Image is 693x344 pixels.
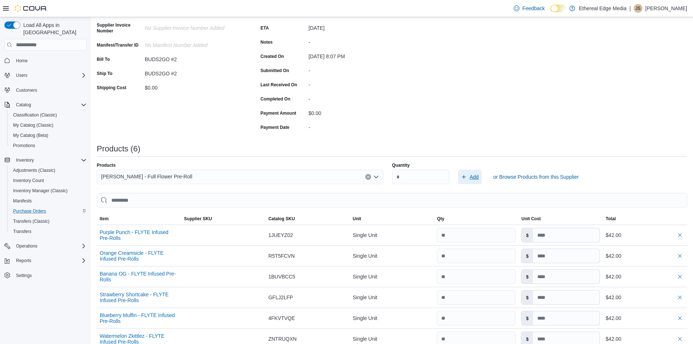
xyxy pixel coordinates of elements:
[1,270,89,281] button: Settings
[308,65,406,74] div: -
[13,271,87,280] span: Settings
[7,206,89,216] button: Purchase Orders
[13,122,53,128] span: My Catalog (Classic)
[437,216,444,222] span: Qty
[100,292,178,303] button: Strawberry Shortcake - FLYTE Infused Pre-Rolls
[268,231,293,240] span: 1JUEYZ02
[606,335,684,343] div: $42.00
[16,87,37,93] span: Customers
[470,173,479,181] span: Add
[522,290,533,304] label: $
[97,71,112,76] label: Ship To
[260,68,289,74] label: Submitted On
[101,172,192,181] span: [PERSON_NAME] - Full Flower Pre-Roll
[603,213,687,225] button: Total
[10,176,47,185] a: Inventory Count
[350,213,434,225] button: Unit
[16,102,31,108] span: Catalog
[7,196,89,206] button: Manifests
[268,216,295,222] span: Catalog SKU
[10,207,87,216] span: Purchase Orders
[606,272,684,281] div: $42.00
[550,5,566,12] input: Dark Mode
[10,227,87,236] span: Transfers
[606,216,616,222] span: Total
[10,111,87,119] span: Classification (Classic)
[100,216,109,222] span: Item
[10,131,51,140] a: My Catalog (Beta)
[260,39,272,45] label: Notes
[10,197,87,205] span: Manifests
[16,72,27,78] span: Users
[184,216,212,222] span: Supplier SKU
[13,256,34,265] button: Reports
[10,166,58,175] a: Adjustments (Classic)
[1,85,89,95] button: Customers
[7,130,89,141] button: My Catalog (Beta)
[308,22,406,31] div: [DATE]
[260,124,289,130] label: Payment Date
[7,120,89,130] button: My Catalog (Classic)
[434,213,518,225] button: Qty
[606,314,684,323] div: $42.00
[181,213,266,225] button: Supplier SKU
[13,86,87,95] span: Customers
[518,213,603,225] button: Unit Cost
[13,156,37,165] button: Inventory
[458,170,482,184] button: Add
[13,256,87,265] span: Reports
[16,273,32,278] span: Settings
[308,79,406,88] div: -
[522,311,533,325] label: $
[145,82,242,91] div: $0.00
[308,51,406,59] div: [DATE] 8:07 PM
[7,110,89,120] button: Classification (Classic)
[97,22,142,34] label: Supplier Invoice Number
[350,228,434,242] div: Single Unit
[350,269,434,284] div: Single Unit
[636,4,641,13] span: JS
[268,314,295,323] span: 4FKVTVQE
[260,54,284,59] label: Created On
[606,293,684,302] div: $42.00
[10,186,71,195] a: Inventory Manager (Classic)
[100,229,178,241] button: Purple Punch - FLYTE Infused Pre-Rolls
[100,271,178,282] button: Banana OG - FLYTE Infused Pre-Rolls
[13,100,34,109] button: Catalog
[1,70,89,80] button: Users
[13,167,55,173] span: Adjustments (Classic)
[13,188,68,194] span: Inventory Manager (Classic)
[7,175,89,186] button: Inventory Count
[308,107,406,116] div: $0.00
[353,216,361,222] span: Unit
[13,56,87,65] span: Home
[13,100,87,109] span: Catalog
[1,100,89,110] button: Catalog
[350,290,434,305] div: Single Unit
[16,258,31,264] span: Reports
[373,174,379,180] button: Open list of options
[97,42,139,48] label: Manifest/Transfer ID
[13,271,35,280] a: Settings
[13,71,87,80] span: Users
[97,56,110,62] label: Bill To
[100,312,178,324] button: Blueberry Muffin - FLYTE Infused Pre-Rolls
[145,39,242,48] div: No Manifest Number added
[10,111,60,119] a: Classification (Classic)
[392,162,410,168] label: Quantity
[511,1,547,16] a: Feedback
[10,121,56,130] a: My Catalog (Classic)
[268,335,297,343] span: ZNTRUQXN
[10,207,49,216] a: Purchase Orders
[7,186,89,196] button: Inventory Manager (Classic)
[13,242,40,250] button: Operations
[20,21,87,36] span: Load All Apps in [GEOGRAPHIC_DATA]
[490,170,582,184] button: or Browse Products from this Supplier
[629,4,631,13] p: |
[260,82,297,88] label: Last Received On
[308,36,406,45] div: -
[1,55,89,66] button: Home
[16,243,37,249] span: Operations
[606,252,684,260] div: $42.00
[10,217,52,226] a: Transfers (Classic)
